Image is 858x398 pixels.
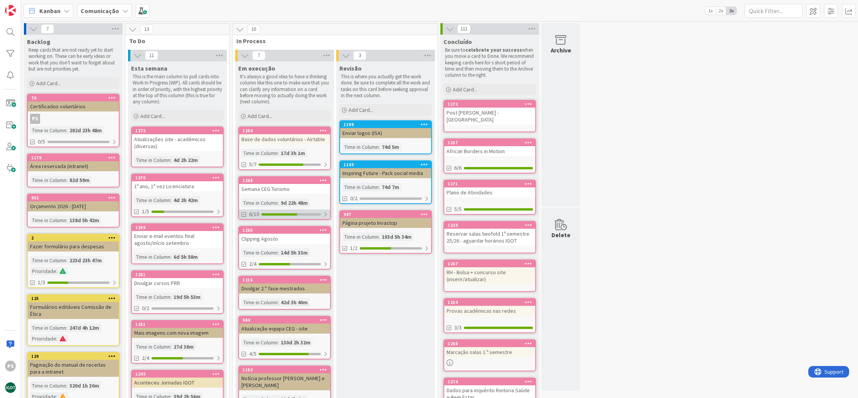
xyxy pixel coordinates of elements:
[28,94,119,101] div: 76
[340,161,431,178] div: 1143Inspiring Future - Pack social media
[172,293,202,301] div: 19d 5h 53m
[131,64,167,72] span: Esta semana
[28,194,119,211] div: 952Orçamento 2026 - [DATE]
[27,234,120,288] a: 2Fazer formulário para despesasTime in Column:223d 23h 47mPrioridade:1/3
[243,367,330,373] div: 1153
[30,176,66,184] div: Time in Column
[349,106,373,113] span: Add Card...
[172,156,200,164] div: 4d 2h 22m
[444,180,535,187] div: 1271
[241,149,278,157] div: Time in Column
[243,128,330,133] div: 1264
[444,229,535,246] div: Reservar salas twofold 1º semestre 25/26 - aguardar horários IGOT
[27,153,120,187] a: 1179Área reservada (intranet)Time in Column:82d 59m
[239,324,330,334] div: Atualização equipa CEG - site
[278,298,279,307] span: :
[238,316,331,359] a: 984Atualização equipa CEG - siteTime in Column:130d 2h 32m4/5
[444,306,535,316] div: Provas académicas nas redes
[241,298,278,307] div: Time in Column
[28,194,119,201] div: 952
[239,227,330,234] div: 1265
[30,324,66,332] div: Time in Column
[132,321,223,328] div: 1251
[28,154,119,171] div: 1179Área reservada (intranet)
[339,64,362,72] span: Revisão
[66,256,67,265] span: :
[444,187,535,197] div: Plano de Atividades
[243,228,330,233] div: 1265
[27,194,120,228] a: 952Orçamento 2026 - [DATE]Time in Column:138d 5h 42m
[249,210,259,218] span: 6/10
[129,37,220,45] span: To Do
[239,373,330,390] div: Notícia professor [PERSON_NAME] e [PERSON_NAME]
[67,324,101,332] div: 247d 4h 12m
[443,100,536,132] a: 1272Post [PERSON_NAME] - [GEOGRAPHIC_DATA]
[340,161,431,168] div: 1143
[135,371,223,377] div: 1243
[56,334,57,343] span: :
[140,25,153,34] span: 13
[278,149,279,157] span: :
[448,223,535,228] div: 1229
[30,256,66,265] div: Time in Column
[238,226,331,270] a: 1265Clipping AgostoTime in Column:14d 5h 33m2/4
[248,113,272,120] span: Add Card...
[239,283,330,293] div: Divulgar 2.ª fase mestrados
[27,38,51,46] span: Backlog
[66,176,67,184] span: :
[131,126,224,167] a: 1273Atualizações site - académicos (diversas)Time in Column:4d 2h 22m
[443,138,536,174] a: 1257African Borders in Motion6/6
[134,196,170,204] div: Time in Column
[443,180,536,215] a: 1271Plano de Atividades5/5
[705,7,716,15] span: 1x
[36,80,61,87] span: Add Card...
[444,260,535,284] div: 1267RH - Bolsa + concurso site (inserir/atualizar)
[30,334,56,343] div: Prioridade
[444,222,535,246] div: 1229Reservar salas twofold 1º semestre 25/26 - aguardar horários IGOT
[38,278,45,287] span: 1/3
[443,298,536,333] a: 1254Provas académicas nas redes3/3
[342,233,379,241] div: Time in Column
[380,143,401,151] div: 74d 5m
[67,381,101,390] div: 320d 1h 30m
[448,261,535,266] div: 1267
[172,196,200,204] div: 4d 2h 42m
[66,324,67,332] span: :
[135,175,223,180] div: 1270
[444,101,535,125] div: 1272Post [PERSON_NAME] - [GEOGRAPHIC_DATA]
[380,233,413,241] div: 103d 5h 34m
[443,221,536,253] a: 1229Reservar salas twofold 1º semestre 25/26 - aguardar horários IGOT
[132,378,223,388] div: Aconteceu Jornadas IGOT
[31,95,119,101] div: 76
[443,339,536,371] a: 1266Marcação salas 1.º semestre
[448,140,535,145] div: 1257
[172,342,196,351] div: 27d 38m
[28,161,119,171] div: Área reservada (intranet)
[66,216,67,224] span: :
[142,207,149,216] span: 1/5
[465,47,522,53] strong: celebrate your success
[30,216,66,224] div: Time in Column
[344,162,431,167] div: 1143
[241,199,278,207] div: Time in Column
[132,231,223,248] div: Enviar e-mail eventos final agosto/início setembro
[135,322,223,327] div: 1251
[239,127,330,144] div: 1264Base de dados voluntários - Airtable
[448,300,535,305] div: 1254
[132,271,223,278] div: 1261
[448,181,535,187] div: 1271
[279,338,312,347] div: 130d 2h 32m
[239,134,330,144] div: Base de dados voluntários - Airtable
[67,216,101,224] div: 138d 5h 42m
[339,210,432,254] a: 987Página projeto InvastopTime in Column:103d 5h 34m1/2
[239,317,330,324] div: 984
[448,101,535,107] div: 1272
[716,7,726,15] span: 2x
[444,101,535,108] div: 1272
[252,51,265,60] span: 7
[443,260,536,292] a: 1267RH - Bolsa + concurso site (inserir/atualizar)
[350,194,357,202] span: 0/2
[41,24,54,34] span: 7
[16,1,35,10] span: Support
[444,340,535,357] div: 1266Marcação salas 1.º semestre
